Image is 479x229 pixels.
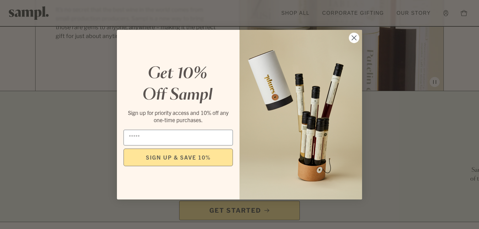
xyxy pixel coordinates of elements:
img: 96933287-25a1-481a-a6d8-4dd623390dc6.png [239,30,362,199]
em: Get 10% Off Sampl [142,66,212,103]
input: Email [124,130,233,145]
button: SIGN UP & SAVE 10% [124,149,233,166]
span: Sign up for priority access and 10% off any one-time purchases. [128,109,228,123]
button: Close dialog [349,32,360,43]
